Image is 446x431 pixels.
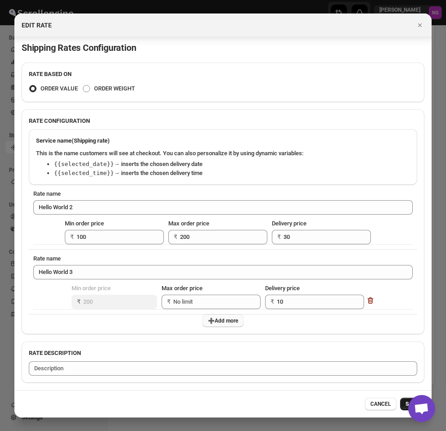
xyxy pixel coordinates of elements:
[65,220,104,227] span: Min order price
[72,285,111,292] span: Min order price
[54,170,114,176] code: {{selected_time}}
[180,230,254,244] input: No limit
[41,85,78,92] span: ORDER VALUE
[365,398,396,410] button: CANCEL
[36,149,303,158] p: This is the name customers will see at checkout. You can also personalize it by using dynamic var...
[33,255,61,262] span: Rate name
[173,295,247,309] input: No limit
[77,230,150,244] input: 0.00
[270,298,274,305] span: ₹
[400,398,424,410] button: SAVE
[33,265,413,279] input: Rate name
[414,19,426,31] button: Close
[54,161,114,167] code: {{selected_date}}
[54,169,303,178] li: → inserts the chosen delivery time
[277,295,351,309] input: 0.00
[33,200,413,215] input: Rate name
[94,85,135,92] span: ORDER WEIGHT
[162,285,203,292] span: Max order price
[174,233,177,240] span: ₹
[272,220,306,227] span: Delivery price
[36,137,110,144] b: Service name
[33,190,61,197] span: Rate name
[167,298,171,305] span: ₹
[70,233,74,240] span: ₹
[72,137,110,144] span: (Shipping rate)
[29,349,417,358] h2: RATE DESCRIPTION
[265,285,300,292] span: Delivery price
[277,233,281,240] span: ₹
[168,220,209,227] span: Max order price
[83,295,157,309] input: 0.00
[405,400,419,408] span: SAVE
[54,160,303,169] li: → inserts the chosen delivery date
[77,298,81,305] span: ₹
[22,42,424,53] p: Shipping Rates Configuration
[408,395,435,422] div: Open chat
[284,230,357,244] input: 0.00
[370,400,391,408] span: CANCEL
[29,117,417,126] h2: RATE CONFIGURATION
[29,70,417,79] h2: RATE BASED ON
[22,21,52,30] h2: EDIT RATE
